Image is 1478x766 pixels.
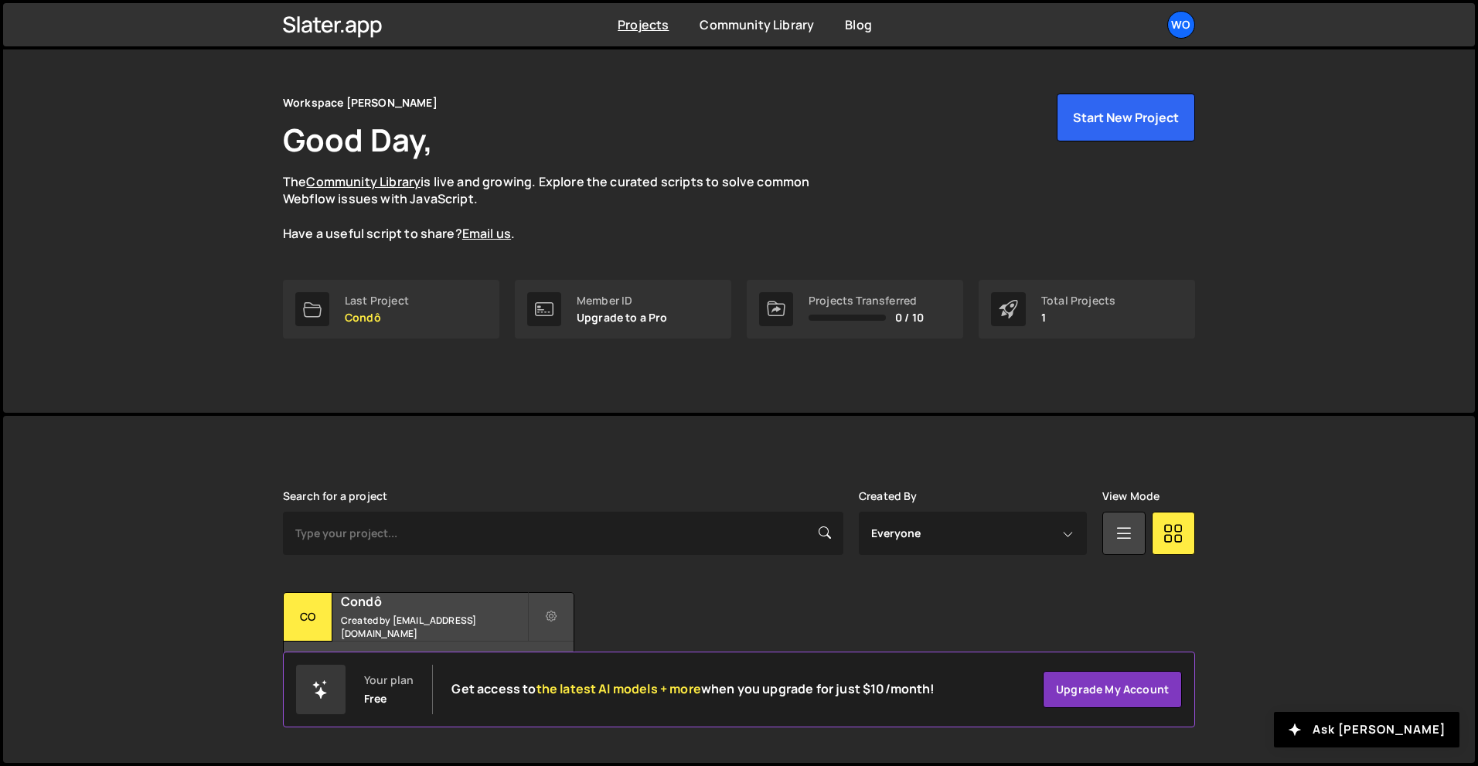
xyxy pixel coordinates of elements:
[536,680,701,697] span: the latest AI models + more
[283,592,574,689] a: Co Condô Created by [EMAIL_ADDRESS][DOMAIN_NAME] 1 page, last updated by over [DATE]
[364,693,387,705] div: Free
[809,294,924,307] div: Projects Transferred
[1057,94,1195,141] button: Start New Project
[345,294,409,307] div: Last Project
[577,294,668,307] div: Member ID
[462,225,511,242] a: Email us
[283,512,843,555] input: Type your project...
[618,16,669,33] a: Projects
[1274,712,1459,747] button: Ask [PERSON_NAME]
[284,593,332,642] div: Co
[1102,490,1160,502] label: View Mode
[1041,312,1115,324] p: 1
[341,593,527,610] h2: Condô
[895,312,924,324] span: 0 / 10
[283,173,839,243] p: The is live and growing. Explore the curated scripts to solve common Webflow issues with JavaScri...
[700,16,814,33] a: Community Library
[845,16,872,33] a: Blog
[1043,671,1182,708] a: Upgrade my account
[283,94,438,112] div: Workspace [PERSON_NAME]
[284,642,574,688] div: 1 page, last updated by over [DATE]
[859,490,918,502] label: Created By
[577,312,668,324] p: Upgrade to a Pro
[364,674,414,686] div: Your plan
[1167,11,1195,39] a: Wo
[451,682,935,696] h2: Get access to when you upgrade for just $10/month!
[1041,294,1115,307] div: Total Projects
[283,280,499,339] a: Last Project Condô
[341,614,527,640] small: Created by [EMAIL_ADDRESS][DOMAIN_NAME]
[283,490,387,502] label: Search for a project
[283,118,433,161] h1: Good Day,
[306,173,421,190] a: Community Library
[345,312,409,324] p: Condô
